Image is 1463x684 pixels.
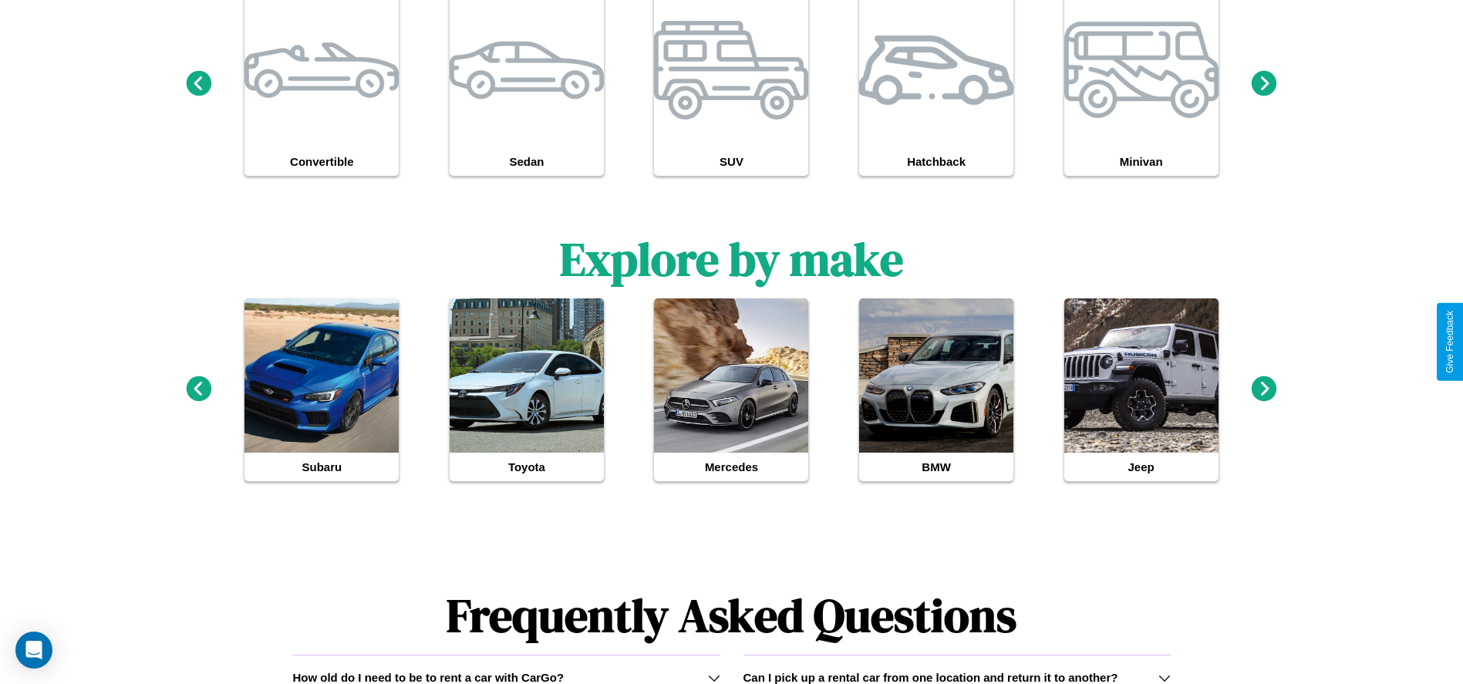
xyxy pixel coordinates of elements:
h3: How old do I need to be to rent a car with CarGo? [292,671,564,684]
h4: Toyota [450,453,604,481]
h4: Convertible [244,147,399,176]
h4: Subaru [244,453,399,481]
h1: Frequently Asked Questions [292,576,1170,655]
h4: Sedan [450,147,604,176]
h4: Minivan [1064,147,1219,176]
div: Give Feedback [1444,311,1455,373]
div: Open Intercom Messenger [15,632,52,669]
h4: Mercedes [654,453,808,481]
h4: BMW [859,453,1013,481]
h1: Explore by make [560,227,903,291]
h3: Can I pick up a rental car from one location and return it to another? [743,671,1118,684]
h4: Hatchback [859,147,1013,176]
h4: SUV [654,147,808,176]
h4: Jeep [1064,453,1219,481]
